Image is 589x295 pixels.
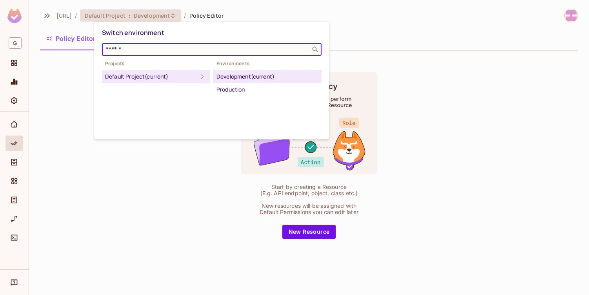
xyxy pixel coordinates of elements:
[105,72,198,81] div: Default Project (current)
[213,60,322,67] span: Environments
[102,60,210,67] span: Projects
[216,72,318,81] div: Development (current)
[216,85,318,94] div: Production
[102,28,164,37] span: Switch environment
